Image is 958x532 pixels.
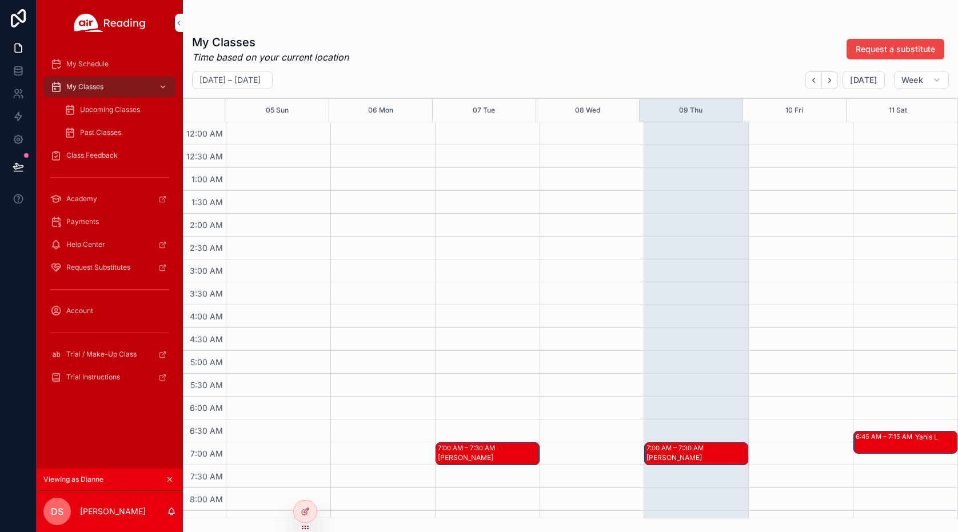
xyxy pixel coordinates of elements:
[187,426,226,435] span: 6:30 AM
[43,77,176,97] a: My Classes
[646,443,706,453] div: 7:00 AM – 7:30 AM
[43,475,103,484] span: Viewing as Dianne
[473,99,495,122] button: 07 Tue
[43,367,176,387] a: Trial Instructions
[187,220,226,230] span: 2:00 AM
[187,517,226,527] span: 8:30 AM
[645,443,748,465] div: 7:00 AM – 7:30 AM[PERSON_NAME]
[66,263,130,272] span: Request Substitutes
[187,449,226,458] span: 7:00 AM
[66,217,99,226] span: Payments
[43,54,176,74] a: My Schedule
[66,59,109,69] span: My Schedule
[183,129,226,138] span: 12:00 AM
[187,403,226,413] span: 6:00 AM
[187,289,226,298] span: 3:30 AM
[57,122,176,143] a: Past Classes
[43,145,176,166] a: Class Feedback
[438,453,538,462] div: [PERSON_NAME]
[187,334,226,344] span: 4:30 AM
[80,506,146,517] p: [PERSON_NAME]
[192,50,349,64] em: Time based on your current location
[80,128,121,137] span: Past Classes
[187,380,226,390] span: 5:30 AM
[889,99,907,122] button: 11 Sat
[66,151,118,160] span: Class Feedback
[74,14,146,32] img: App logo
[894,71,949,89] button: Week
[187,311,226,321] span: 4:00 AM
[187,266,226,275] span: 3:00 AM
[66,373,120,382] span: Trial Instructions
[368,99,393,122] button: 06 Mon
[822,71,838,89] button: Next
[856,43,935,55] span: Request a substitute
[66,194,97,203] span: Academy
[66,306,93,315] span: Account
[66,82,103,91] span: My Classes
[189,197,226,207] span: 1:30 AM
[266,99,289,122] button: 05 Sun
[192,34,349,50] h1: My Classes
[850,75,877,85] span: [DATE]
[646,453,747,462] div: [PERSON_NAME]
[575,99,600,122] button: 08 Wed
[80,105,140,114] span: Upcoming Classes
[847,39,944,59] button: Request a substitute
[43,189,176,209] a: Academy
[199,74,261,86] h2: [DATE] – [DATE]
[438,443,498,453] div: 7:00 AM – 7:30 AM
[805,71,822,89] button: Back
[183,151,226,161] span: 12:30 AM
[187,471,226,481] span: 7:30 AM
[856,432,915,441] div: 6:45 AM – 7:15 AM
[43,344,176,365] a: Trial / Make-Up Class
[43,301,176,321] a: Account
[901,75,923,85] span: Week
[187,357,226,367] span: 5:00 AM
[854,431,957,453] div: 6:45 AM – 7:15 AMYanis L
[189,174,226,184] span: 1:00 AM
[785,99,803,122] button: 10 Fri
[43,234,176,255] a: Help Center
[187,494,226,504] span: 8:00 AM
[679,99,702,122] button: 09 Thu
[43,257,176,278] a: Request Substitutes
[436,443,539,465] div: 7:00 AM – 7:30 AM[PERSON_NAME]
[66,240,105,249] span: Help Center
[57,99,176,120] a: Upcoming Classes
[51,505,63,518] span: DS
[66,350,137,359] span: Trial / Make-Up Class
[187,243,226,253] span: 2:30 AM
[37,46,183,402] div: scrollable content
[915,433,956,442] div: Yanis L
[43,211,176,232] a: Payments
[843,71,884,89] button: [DATE]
